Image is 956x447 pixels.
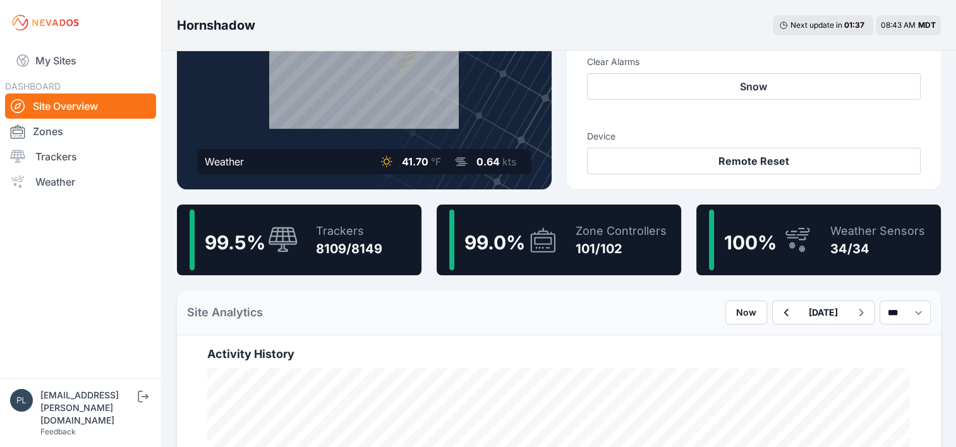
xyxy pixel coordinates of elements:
[5,119,156,144] a: Zones
[696,205,941,275] a: 100%Weather Sensors34/34
[5,81,61,92] span: DASHBOARD
[576,222,667,240] div: Zone Controllers
[724,231,777,254] span: 100 %
[464,231,525,254] span: 99.0 %
[830,240,925,258] div: 34/34
[177,205,421,275] a: 99.5%Trackers8109/8149
[5,93,156,119] a: Site Overview
[40,427,76,436] a: Feedback
[844,20,867,30] div: 01 : 37
[177,16,255,34] h3: Hornshadow
[918,20,936,30] span: MDT
[881,20,916,30] span: 08:43 AM
[437,205,681,275] a: 99.0%Zone Controllers101/102
[177,9,255,42] nav: Breadcrumb
[402,155,428,168] span: 41.70
[205,231,265,254] span: 99.5 %
[5,169,156,194] a: Weather
[799,301,848,324] button: [DATE]
[316,222,382,240] div: Trackers
[5,45,156,76] a: My Sites
[40,389,135,427] div: [EMAIL_ADDRESS][PERSON_NAME][DOMAIN_NAME]
[10,389,33,412] img: plsmith@sundt.com
[10,13,81,33] img: Nevados
[830,222,925,240] div: Weather Sensors
[5,144,156,169] a: Trackers
[587,56,921,68] h3: Clear Alarms
[187,304,263,321] h2: Site Analytics
[587,130,921,143] h3: Device
[431,155,441,168] span: °F
[205,154,244,169] div: Weather
[207,345,911,363] h2: Activity History
[725,301,767,325] button: Now
[790,20,842,30] span: Next update in
[476,155,500,168] span: 0.64
[502,155,516,168] span: kts
[316,240,382,258] div: 8109/8149
[587,73,921,100] button: Snow
[587,148,921,174] button: Remote Reset
[576,240,667,258] div: 101/102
